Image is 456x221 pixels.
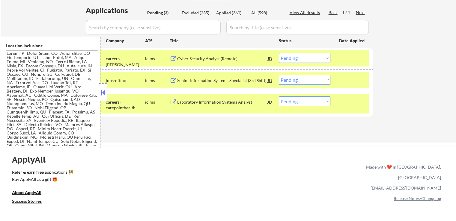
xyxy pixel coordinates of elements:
[106,38,145,44] div: Company
[170,38,273,44] div: Title
[364,162,441,183] div: Made with ❤️ in [GEOGRAPHIC_DATA], [GEOGRAPHIC_DATA]
[12,176,72,184] a: Buy ApplyAll as a gift 🎁
[12,198,50,206] a: Success Stories
[145,56,170,62] div: icims
[86,20,221,34] input: Search by company (case sensitive)
[226,20,369,34] input: Search by title (case sensitive)
[106,78,145,84] div: jobs-nffinc
[251,10,281,16] div: All (598)
[339,38,365,44] div: Date Applied
[6,43,98,49] div: Location Inclusions:
[394,196,441,201] a: Release Notes/Changelog
[267,75,273,86] div: JD
[12,155,52,165] div: ApplyAll
[12,199,42,204] u: Success Stories
[145,99,170,105] div: icims
[86,7,145,14] div: Applications
[329,10,338,16] div: Back
[342,10,356,16] div: 1 / 1
[106,56,145,67] div: careers-[PERSON_NAME]
[145,38,170,44] div: ATS
[177,78,268,84] div: Senior Information Systems Specialist (3rd Shift)
[216,10,246,16] div: Applied (360)
[177,56,268,62] div: Cyber Security Analyst (Remote)
[147,10,177,16] div: Pending (3)
[356,10,365,16] div: Next
[12,170,241,176] a: Refer & earn free applications 👯‍♀️
[12,177,72,181] div: Buy ApplyAll as a gift 🎁
[12,190,41,195] u: About ApplyAll
[182,10,212,16] div: Excluded (235)
[177,99,268,105] div: Laboratory Information Systems Analyst
[267,53,273,64] div: JD
[267,96,273,107] div: JD
[12,190,50,197] a: About ApplyAll
[145,78,170,84] div: icims
[371,185,441,190] a: [EMAIL_ADDRESS][DOMAIN_NAME]
[106,99,145,111] div: careers-carepointhealth
[290,10,322,16] div: View All Results
[279,35,330,46] div: Status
